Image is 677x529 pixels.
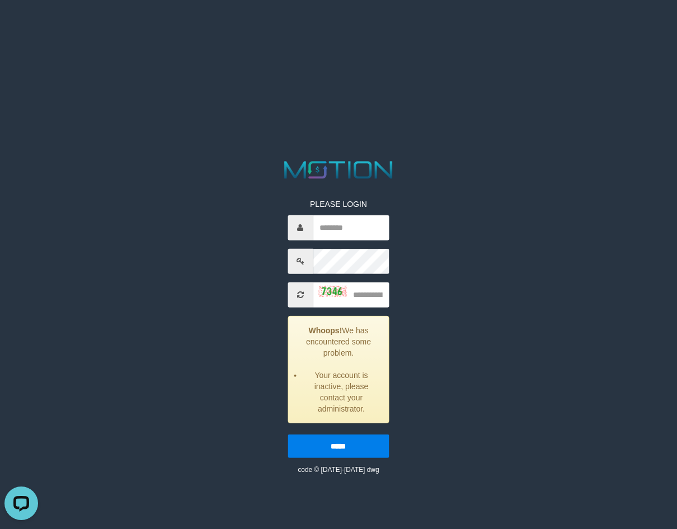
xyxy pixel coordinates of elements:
small: code © [DATE]-[DATE] dwg [298,466,379,474]
button: Open LiveChat chat widget [4,4,38,38]
img: captcha [318,286,346,297]
div: We has encountered some problem. [288,316,389,423]
img: MOTION_logo.png [279,158,398,182]
p: PLEASE LOGIN [288,199,389,210]
li: Your account is inactive, please contact your administrator. [302,370,380,414]
strong: Whoops! [308,326,342,335]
